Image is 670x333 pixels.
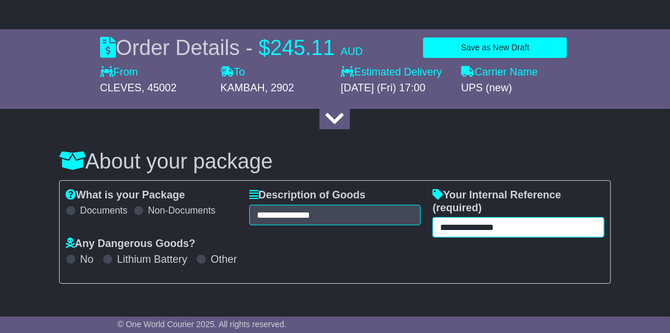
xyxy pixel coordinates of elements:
label: What is your Package [66,189,185,202]
span: AUD [341,46,363,57]
label: Estimated Delivery [341,66,449,79]
span: , 2902 [265,82,294,94]
h3: About your package [59,150,611,173]
label: From [100,66,138,79]
label: Lithium Battery [117,253,187,266]
label: To [221,66,245,79]
div: Order Details - [100,35,363,60]
label: Documents [80,205,128,216]
button: Save as New Draft [423,37,567,58]
div: UPS (new) [461,82,570,95]
span: CLEVES [100,82,142,94]
label: Your Internal Reference (required) [432,189,604,214]
label: Other [211,253,237,266]
label: Carrier Name [461,66,538,79]
span: KAMBAH [221,82,265,94]
label: Any Dangerous Goods? [66,238,195,250]
span: , 45002 [142,82,177,94]
div: [DATE] (Fri) 17:00 [341,82,449,95]
label: Description of Goods [249,189,366,202]
span: © One World Courier 2025. All rights reserved. [118,320,287,329]
label: Non-Documents [148,205,216,216]
span: 245.11 [270,36,335,60]
label: No [80,253,94,266]
span: $ [259,36,270,60]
